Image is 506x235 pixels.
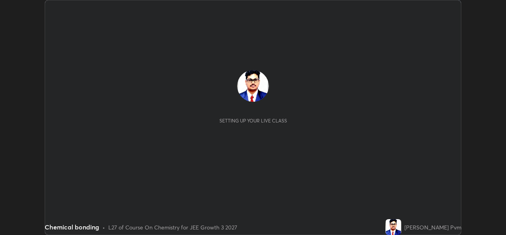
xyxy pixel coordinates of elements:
img: aac4110866d7459b93fa02c8e4758a58.jpg [237,70,269,102]
div: Chemical bonding [45,222,99,232]
div: [PERSON_NAME] Pvm [404,223,461,231]
div: Setting up your live class [219,118,287,124]
div: L27 of Course On Chemistry for JEE Growth 3 2027 [108,223,237,231]
div: • [102,223,105,231]
img: aac4110866d7459b93fa02c8e4758a58.jpg [385,219,401,235]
